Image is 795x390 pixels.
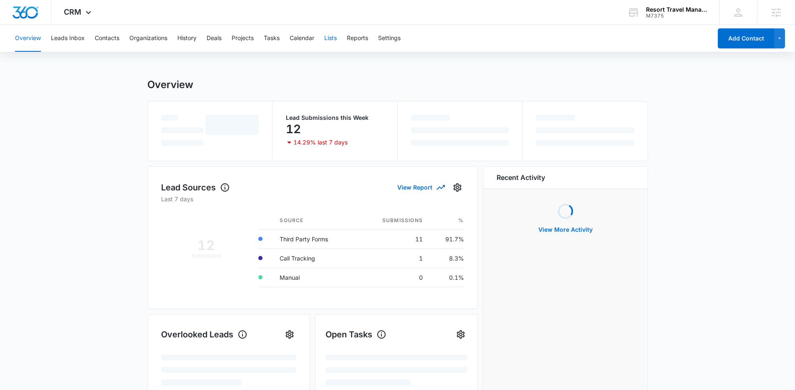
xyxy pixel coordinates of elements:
[264,25,280,52] button: Tasks
[646,6,707,13] div: account name
[429,212,464,230] th: %
[454,328,467,341] button: Settings
[177,25,197,52] button: History
[232,25,254,52] button: Projects
[273,268,356,287] td: Manual
[429,229,464,248] td: 91.7%
[356,248,429,268] td: 1
[207,25,222,52] button: Deals
[161,328,247,341] h1: Overlooked Leads
[646,13,707,19] div: account id
[718,28,774,48] button: Add Contact
[356,229,429,248] td: 11
[286,115,384,121] p: Lead Submissions this Week
[283,328,296,341] button: Settings
[378,25,401,52] button: Settings
[273,212,356,230] th: Source
[347,25,368,52] button: Reports
[161,181,230,194] h1: Lead Sources
[273,248,356,268] td: Call Tracking
[15,25,41,52] button: Overview
[324,25,337,52] button: Lists
[530,220,601,240] button: View More Activity
[290,25,314,52] button: Calendar
[161,195,464,203] p: Last 7 days
[64,8,81,16] span: CRM
[51,25,85,52] button: Leads Inbox
[451,181,464,194] button: Settings
[129,25,167,52] button: Organizations
[293,139,348,145] p: 14.29% last 7 days
[429,248,464,268] td: 8.3%
[356,212,429,230] th: Submissions
[356,268,429,287] td: 0
[273,229,356,248] td: Third Party Forms
[147,79,193,91] h1: Overview
[429,268,464,287] td: 0.1%
[286,122,301,136] p: 12
[326,328,386,341] h1: Open Tasks
[497,172,545,182] h6: Recent Activity
[397,180,444,195] button: View Report
[95,25,119,52] button: Contacts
